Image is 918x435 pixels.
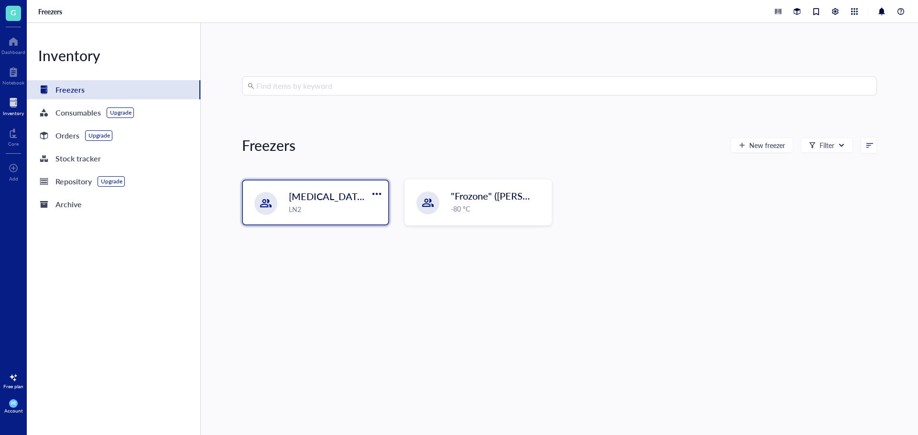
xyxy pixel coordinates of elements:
[55,129,79,142] div: Orders
[451,189,656,202] span: "Frozone" ([PERSON_NAME]/[PERSON_NAME])
[55,106,101,119] div: Consumables
[11,401,16,406] span: PR
[8,126,19,147] a: Core
[3,383,23,389] div: Free plan
[27,149,200,168] a: Stock tracker
[731,138,793,153] button: New freezer
[289,190,566,203] span: [MEDICAL_DATA] Storage ([PERSON_NAME]/[PERSON_NAME])
[55,175,92,188] div: Repository
[55,198,82,211] div: Archive
[27,126,200,145] a: OrdersUpgrade
[289,204,382,214] div: LN2
[3,110,24,116] div: Inventory
[38,7,64,16] a: Freezers
[1,49,25,55] div: Dashboard
[55,152,101,165] div: Stock tracker
[88,132,110,139] div: Upgrade
[8,141,19,147] div: Core
[27,46,200,65] div: Inventory
[27,172,200,191] a: RepositoryUpgrade
[2,80,24,85] div: Notebook
[55,83,85,96] div: Freezers
[820,140,834,150] div: Filter
[2,64,24,85] a: Notebook
[11,6,16,18] span: G
[27,195,200,214] a: Archive
[242,136,295,155] div: Freezers
[4,408,23,414] div: Account
[9,176,18,181] div: Add
[3,95,24,116] a: Inventory
[101,178,122,185] div: Upgrade
[1,34,25,55] a: Dashboard
[110,109,131,117] div: Upgrade
[27,80,200,99] a: Freezers
[27,103,200,122] a: ConsumablesUpgrade
[749,141,785,149] span: New freezer
[451,203,546,214] div: -80 °C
